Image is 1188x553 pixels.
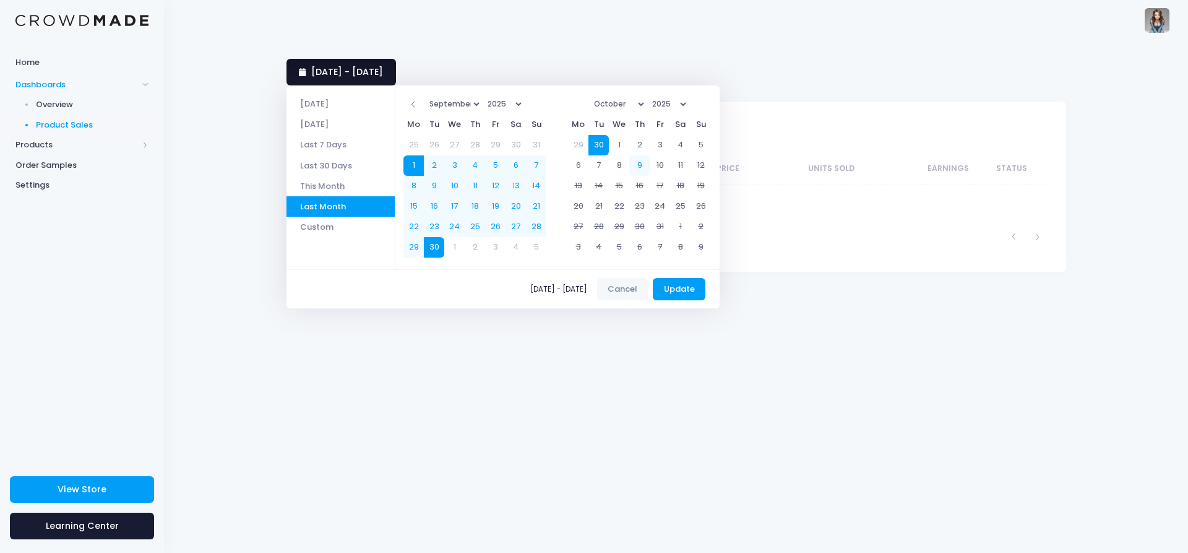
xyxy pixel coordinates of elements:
td: 16 [424,196,444,217]
td: 15 [403,196,424,217]
img: User [1145,8,1169,33]
td: 23 [629,196,650,217]
td: 4 [670,135,691,155]
td: 25 [403,135,424,155]
th: We [609,115,629,135]
td: 23 [424,217,444,237]
td: 25 [465,217,485,237]
span: Learning Center [46,520,119,532]
a: Learning Center [10,513,154,539]
td: 6 [568,155,588,176]
td: 4 [588,237,609,258]
td: 12 [691,155,711,176]
td: 27 [444,135,465,155]
img: Logo [15,15,148,27]
th: Th [465,115,485,135]
td: 9 [424,176,444,196]
td: 1 [403,155,424,176]
td: 6 [629,237,650,258]
td: 24 [444,217,465,237]
td: 11 [670,155,691,176]
td: 7 [526,155,546,176]
td: 5 [691,135,711,155]
span: Overview [36,98,149,111]
td: 2 [465,237,485,258]
td: 7 [588,155,609,176]
td: 22 [609,196,629,217]
th: Su [526,115,546,135]
td: 5 [609,237,629,258]
td: 5 [526,237,546,258]
th: Tu [588,115,609,135]
td: 9 [691,237,711,258]
td: 15 [609,176,629,196]
td: 28 [465,135,485,155]
td: 3 [444,155,465,176]
th: Status: activate to sort column ascending [969,153,1048,185]
span: Products [15,139,138,151]
td: 21 [588,196,609,217]
th: Earnings: activate to sort column ascending [854,153,970,185]
td: 8 [403,176,424,196]
td: 30 [588,135,609,155]
td: 29 [609,217,629,237]
td: 2 [691,217,711,237]
span: Settings [15,179,148,191]
td: 30 [424,237,444,258]
th: Sa [670,115,691,135]
button: Update [653,278,705,300]
td: 19 [485,196,506,217]
td: 30 [629,217,650,237]
th: Fr [650,115,670,135]
td: 21 [526,196,546,217]
td: 29 [568,135,588,155]
td: 6 [506,155,526,176]
td: 9 [629,155,650,176]
th: Mo [568,115,588,135]
td: 29 [403,237,424,258]
td: 14 [588,176,609,196]
td: 13 [506,176,526,196]
td: 7 [650,237,670,258]
td: 26 [485,217,506,237]
li: This Month [286,176,395,196]
td: 13 [568,176,588,196]
td: 28 [526,217,546,237]
td: 26 [424,135,444,155]
li: [DATE] [286,114,395,134]
td: 8 [670,237,691,258]
td: 17 [650,176,670,196]
td: 25 [670,196,691,217]
th: Mo [403,115,424,135]
td: 4 [465,155,485,176]
td: 29 [485,135,506,155]
a: [DATE] - [DATE] [286,59,396,85]
td: 1 [444,237,465,258]
span: View Store [58,483,106,495]
li: Last 7 Days [286,134,395,155]
span: [DATE] - [DATE] [311,66,383,78]
li: [DATE] [286,94,395,114]
td: 22 [403,217,424,237]
td: 3 [650,135,670,155]
td: 10 [444,176,465,196]
span: Product Sales [36,119,149,131]
th: We [444,115,465,135]
td: 18 [670,176,691,196]
td: 24 [650,196,670,217]
td: 31 [650,217,670,237]
a: View Store [10,476,154,503]
td: 20 [568,196,588,217]
td: 26 [691,196,711,217]
td: 19 [691,176,711,196]
span: Order Samples [15,159,148,172]
td: 20 [506,196,526,217]
td: 11 [465,176,485,196]
td: 31 [526,135,546,155]
td: 1 [609,135,629,155]
td: 18 [465,196,485,217]
span: Home [15,56,148,69]
li: Last 30 Days [286,155,395,176]
button: Cancel [597,278,648,300]
td: 8 [609,155,629,176]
